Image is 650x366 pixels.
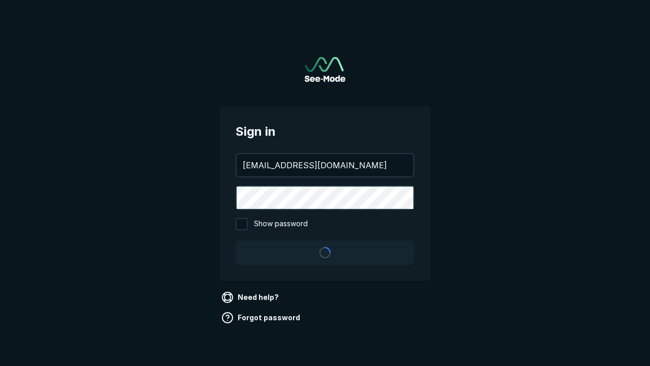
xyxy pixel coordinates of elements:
span: Show password [254,218,308,230]
a: Forgot password [219,310,304,326]
a: Need help? [219,289,283,306]
a: Go to sign in [305,57,345,82]
input: your@email.com [237,154,413,176]
span: Sign in [236,123,414,141]
img: See-Mode Logo [305,57,345,82]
